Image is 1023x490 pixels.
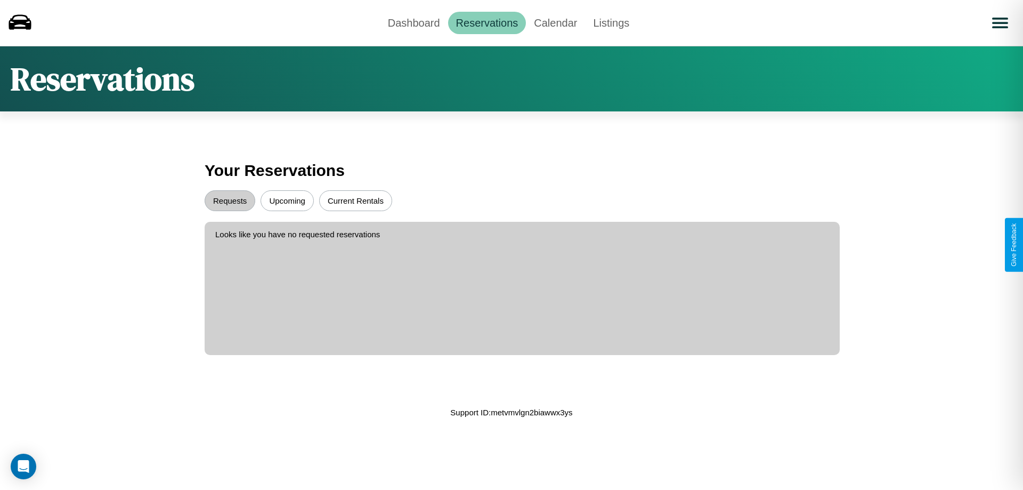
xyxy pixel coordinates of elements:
[526,12,585,34] a: Calendar
[11,57,194,101] h1: Reservations
[380,12,448,34] a: Dashboard
[11,454,36,479] div: Open Intercom Messenger
[205,190,255,211] button: Requests
[261,190,314,211] button: Upcoming
[450,405,572,420] p: Support ID: metvmvlgn2biawwx3ys
[215,227,829,242] p: Looks like you have no requested reservations
[319,190,392,211] button: Current Rentals
[205,156,818,185] h3: Your Reservations
[585,12,637,34] a: Listings
[1010,223,1018,267] div: Give Feedback
[448,12,526,34] a: Reservations
[985,8,1015,38] button: Open menu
